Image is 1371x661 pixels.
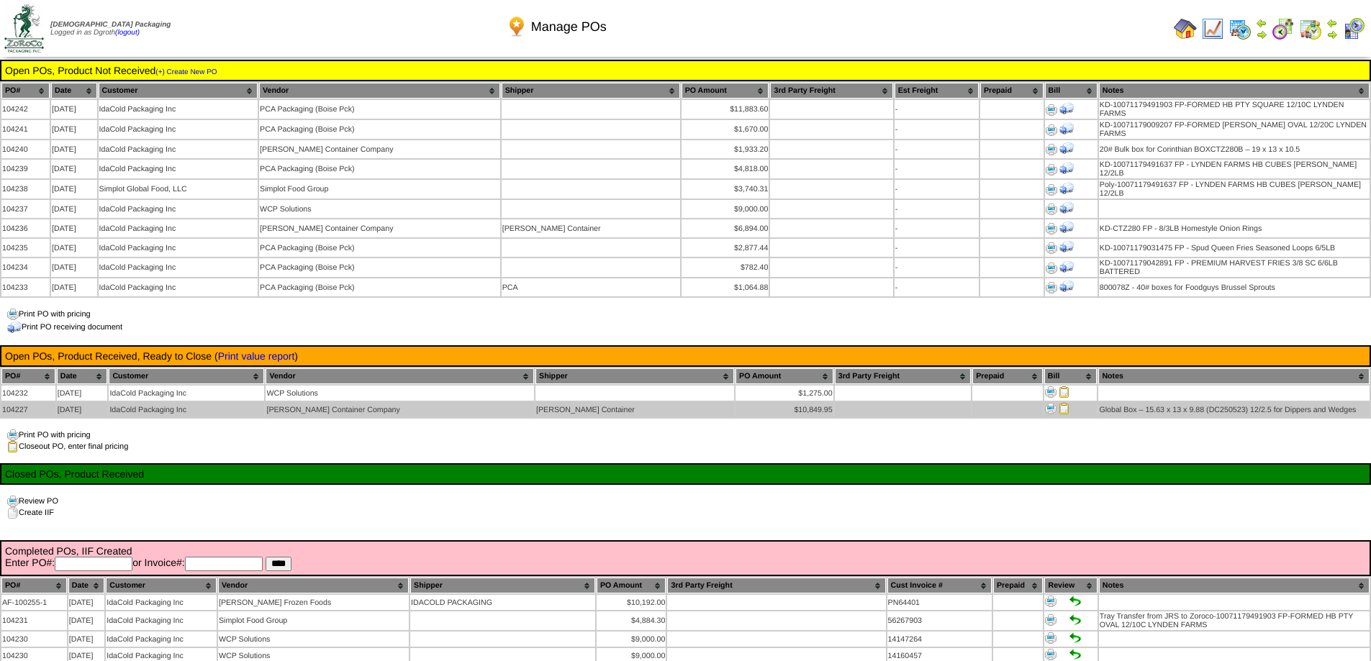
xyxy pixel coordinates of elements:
[266,368,534,384] th: Vendor
[115,29,140,37] a: (logout)
[1059,220,1074,234] img: Print Receiving Document
[682,185,769,193] div: $3,740.31
[410,595,595,610] td: IDACOLD PACKAGING
[7,320,22,334] img: truck.png
[1059,181,1074,196] img: Print Receiving Document
[1045,83,1098,99] th: Bill
[1099,140,1370,158] td: 20# Bulk box for Corinthian BOXCTZ280B – 19 x 13 x 10.5
[1046,184,1057,196] img: Print
[109,402,264,417] td: IdaCold Packaging Inc
[887,578,992,593] th: Cust Invoice #
[155,68,217,76] a: (+) Create New PO
[736,368,833,384] th: PO Amount
[7,309,19,320] img: print.gif
[1069,614,1081,626] img: Set to Handled
[68,595,104,610] td: [DATE]
[1046,124,1057,136] img: Print
[50,21,171,37] span: Logged in as Dgroth
[1046,144,1057,155] img: Print
[770,83,892,99] th: 3rd Party Freight
[1059,101,1074,116] img: Print Receiving Document
[1045,403,1056,414] img: Print
[1045,386,1056,398] img: Print
[218,350,295,362] a: Print value report
[597,598,666,607] div: $10,192.00
[1059,161,1074,175] img: Print Receiving Document
[99,200,258,218] td: IdaCold Packaging Inc
[1,578,67,593] th: PO#
[1059,122,1074,136] img: Print Receiving Document
[1,402,55,417] td: 104227
[259,140,500,158] td: [PERSON_NAME] Container Company
[1069,649,1081,660] img: Set to Handled
[68,611,104,630] td: [DATE]
[1099,83,1370,99] th: Notes
[895,278,979,296] td: -
[218,595,409,610] td: [PERSON_NAME] Frozen Foods
[895,258,979,277] td: -
[50,21,171,29] span: [DEMOGRAPHIC_DATA] Packaging
[895,140,979,158] td: -
[57,386,108,401] td: [DATE]
[106,632,217,647] td: IdaCold Packaging Inc
[51,200,97,218] td: [DATE]
[1099,160,1370,178] td: KD-10071179491637 FP - LYNDEN FARMS HB CUBES [PERSON_NAME] 12/2LB
[259,100,500,119] td: PCA Packaging (Boise Pck)
[1,239,50,257] td: 104235
[1,140,50,158] td: 104240
[895,180,979,199] td: -
[4,64,1367,77] td: Open POs, Product Not Received
[4,4,44,53] img: zoroco-logo-small.webp
[7,496,19,507] img: print.gif
[259,258,500,277] td: PCA Packaging (Boise Pck)
[895,160,979,178] td: -
[1046,282,1057,293] img: Print
[682,105,769,114] div: $11,883.60
[99,160,258,178] td: IdaCold Packaging Inc
[1069,632,1081,644] img: Set to Handled
[7,429,19,441] img: print.gif
[218,611,409,630] td: Simplot Food Group
[597,616,666,625] div: $4,884.30
[1046,242,1057,254] img: Print
[887,632,992,647] td: 14147264
[99,83,258,99] th: Customer
[1059,141,1074,155] img: Print Receiving Document
[980,83,1044,99] th: Prepaid
[1201,17,1224,40] img: line_graph.gif
[1046,204,1057,215] img: Print
[1,100,50,119] td: 104242
[1059,279,1074,293] img: Print Receiving Document
[887,595,992,610] td: PN64401
[1,83,50,99] th: PO#
[7,507,19,519] img: clone.gif
[1,278,50,296] td: 104233
[1046,164,1057,175] img: Print
[682,125,769,134] div: $1,670.00
[410,578,595,593] th: Shipper
[682,145,769,154] div: $1,933.20
[1174,17,1197,40] img: home.gif
[109,368,264,384] th: Customer
[682,283,769,292] div: $1,064.88
[1272,17,1295,40] img: calendarblend.gif
[99,239,258,257] td: IdaCold Packaging Inc
[1059,386,1070,398] img: Close PO
[502,278,680,296] td: PCA
[1099,258,1370,277] td: KD-10071179042891 FP - PREMIUM HARVEST FRIES 3/8 SC 6/6LB BATTERED
[1299,17,1322,40] img: calendarinout.gif
[7,441,19,452] img: clipboard.gif
[535,368,734,384] th: Shipper
[736,406,833,414] div: $10,849.95
[1046,263,1057,274] img: Print
[259,200,500,218] td: WCP Solutions
[1098,402,1370,417] td: Global Box – 15.63 x 13 x 9.88 (DC250523) 12/2.5 for Dippers and Wedges
[99,100,258,119] td: IdaCold Packaging Inc
[4,544,1367,572] td: Completed POs, IIF Created
[502,83,680,99] th: Shipper
[266,402,534,417] td: [PERSON_NAME] Container Company
[99,180,258,199] td: Simplot Global Food, LLC
[1045,649,1056,660] img: Print
[505,15,528,38] img: po.png
[1099,100,1370,119] td: KD-10071179491903 FP-FORMED HB PTY SQUARE 12/10C LYNDEN FARMS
